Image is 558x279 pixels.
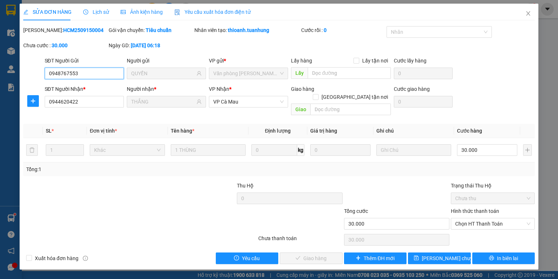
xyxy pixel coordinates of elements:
div: Người nhận [127,85,206,93]
button: plusThêm ĐH mới [344,252,407,264]
span: plus [28,98,39,104]
b: 30.000 [52,43,68,48]
button: save[PERSON_NAME] chuyển hoàn [408,252,471,264]
input: Dọc đường [310,104,391,115]
span: Giao [291,104,310,115]
span: Lấy tận nơi [359,57,391,65]
span: Tên hàng [171,128,194,134]
b: thioanh.tuanhung [228,27,269,33]
label: Hình thức thanh toán [451,208,499,214]
img: icon [174,9,180,15]
div: VP gửi [209,57,288,65]
span: phone [42,27,48,32]
span: exclamation-circle [234,255,239,261]
input: Cước giao hàng [394,96,453,108]
div: [PERSON_NAME]: [23,26,107,34]
b: HCM2509150004 [63,27,104,33]
input: VD: Bàn, Ghế [171,144,246,156]
span: clock-circle [83,9,88,15]
span: Chọn HT Thanh Toán [455,218,530,229]
span: VP Nhận [209,86,229,92]
span: Cước hàng [457,128,482,134]
button: plus [27,95,39,107]
input: 0 [310,144,371,156]
div: Gói vận chuyển: [109,26,193,34]
li: 85 [PERSON_NAME] [3,16,138,25]
div: SĐT Người Gửi [45,57,124,65]
div: Ngày GD: [109,41,193,49]
span: Tổng cước [344,208,368,214]
span: Ảnh kiện hàng [121,9,163,15]
span: Văn phòng Hồ Chí Minh [213,68,284,79]
input: Cước lấy hàng [394,68,453,79]
span: edit [23,9,28,15]
span: In biên lai [497,254,518,262]
button: delete [26,144,38,156]
span: Lịch sử [83,9,109,15]
span: printer [489,255,494,261]
input: Dọc đường [308,67,391,79]
span: user [197,71,202,76]
button: Close [518,4,538,24]
b: [PERSON_NAME] [42,5,103,14]
span: Xuất hóa đơn hàng [32,254,81,262]
div: Nhân viên tạo: [194,26,300,34]
span: VP Cà Mau [213,96,284,107]
span: [PERSON_NAME] chuyển hoàn [422,254,491,262]
span: info-circle [83,256,88,261]
span: environment [42,17,48,23]
span: Thêm ĐH mới [364,254,395,262]
button: printerIn biên lai [472,252,535,264]
label: Cước lấy hàng [394,58,426,64]
span: [GEOGRAPHIC_DATA] tận nơi [319,93,391,101]
li: 02839.63.63.63 [3,25,138,34]
span: SỬA ĐƠN HÀNG [23,9,72,15]
b: [DATE] 06:18 [131,43,160,48]
span: Định lượng [265,128,291,134]
span: SL [46,128,52,134]
div: SĐT Người Nhận [45,85,124,93]
span: user [197,99,202,104]
span: Đơn vị tính [90,128,117,134]
input: Tên người gửi [131,69,195,77]
div: Chưa cước : [23,41,107,49]
span: Thu Hộ [237,183,254,189]
div: Chưa thanh toán [258,234,343,247]
div: Cước rồi : [301,26,385,34]
span: Chưa thu [455,193,530,204]
span: kg [297,144,304,156]
button: exclamation-circleYêu cầu [216,252,279,264]
button: checkGiao hàng [280,252,343,264]
div: Người gửi [127,57,206,65]
span: plus [356,255,361,261]
span: close [525,11,531,16]
b: 0 [324,27,327,33]
div: Trạng thái Thu Hộ [451,182,535,190]
span: picture [121,9,126,15]
span: Lấy hàng [291,58,312,64]
button: plus [523,144,532,156]
span: Yêu cầu xuất hóa đơn điện tử [174,9,251,15]
input: Ghi Chú [376,144,451,156]
b: GỬI : VP Cà Mau [3,45,77,57]
label: Cước giao hàng [394,86,430,92]
span: save [414,255,419,261]
input: Tên người nhận [131,98,195,106]
span: Yêu cầu [242,254,260,262]
b: Tiêu chuẩn [146,27,171,33]
th: Ghi chú [373,124,454,138]
span: Giao hàng [291,86,314,92]
span: Khác [94,145,160,155]
div: Tổng: 1 [26,165,216,173]
span: Lấy [291,67,308,79]
span: Giá trị hàng [310,128,337,134]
